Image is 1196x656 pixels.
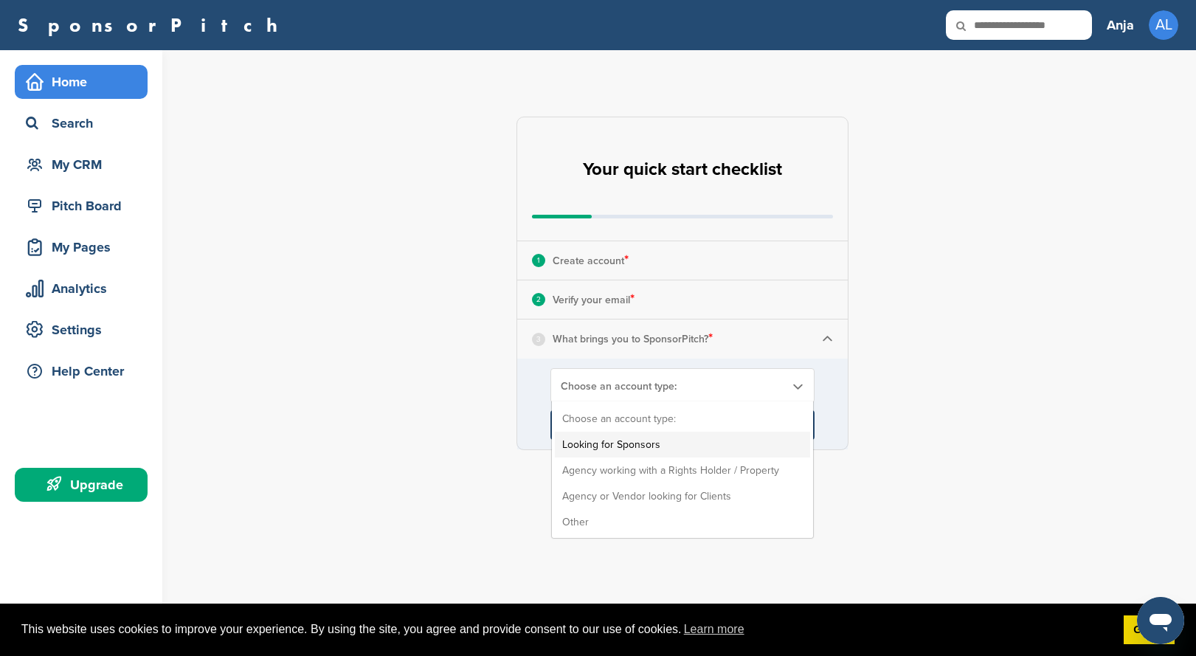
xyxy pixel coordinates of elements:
[532,293,545,306] div: 2
[15,106,148,140] a: Search
[15,468,148,502] a: Upgrade
[682,618,747,641] a: learn more about cookies
[15,272,148,305] a: Analytics
[553,329,713,348] p: What brings you to SponsorPitch?
[555,458,810,483] li: Agency working with a Rights Holder / Property
[22,151,148,178] div: My CRM
[15,189,148,223] a: Pitch Board
[532,333,545,346] div: 3
[18,15,287,35] a: SponsorPitch
[1124,615,1175,645] a: dismiss cookie message
[22,110,148,137] div: Search
[1107,15,1134,35] h3: Anja
[22,317,148,343] div: Settings
[22,69,148,95] div: Home
[22,275,148,302] div: Analytics
[15,230,148,264] a: My Pages
[561,380,785,393] span: Choose an account type:
[583,153,782,186] h2: Your quick start checklist
[15,65,148,99] a: Home
[1107,9,1134,41] a: Anja
[22,472,148,498] div: Upgrade
[553,251,629,270] p: Create account
[15,313,148,347] a: Settings
[1149,10,1178,40] span: AL
[553,290,635,309] p: Verify your email
[555,483,810,509] li: Agency or Vendor looking for Clients
[15,354,148,388] a: Help Center
[21,618,1112,641] span: This website uses cookies to improve your experience. By using the site, you agree and provide co...
[15,148,148,182] a: My CRM
[555,406,810,432] li: Choose an account type:
[22,358,148,384] div: Help Center
[555,509,810,535] li: Other
[532,254,545,267] div: 1
[22,193,148,219] div: Pitch Board
[555,432,810,458] li: Looking for Sponsors
[22,234,148,260] div: My Pages
[1137,597,1184,644] iframe: Schaltfläche zum Öffnen des Messaging-Fensters
[822,334,833,345] img: Checklist arrow 1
